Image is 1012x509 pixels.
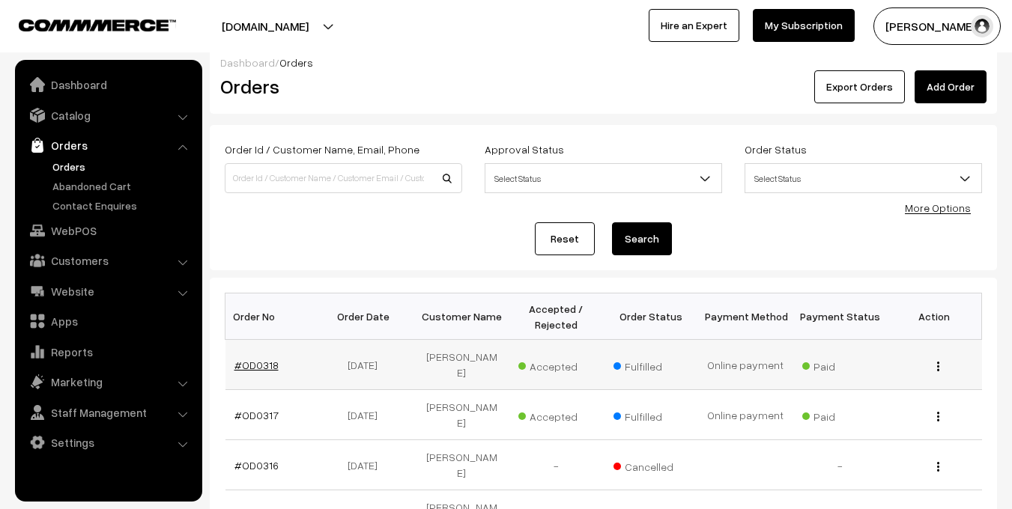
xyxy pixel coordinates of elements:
span: Orders [279,56,313,69]
th: Order Status [604,293,698,340]
a: Customers [19,247,197,274]
img: user [971,15,993,37]
div: / [220,55,987,70]
img: Menu [937,412,939,421]
a: More Options [905,201,971,214]
span: Select Status [745,165,981,192]
a: Staff Management [19,399,197,426]
a: WebPOS [19,217,197,244]
td: [PERSON_NAME] [414,340,509,390]
span: Accepted [518,355,593,374]
span: Cancelled [613,455,688,475]
th: Action [887,293,981,340]
a: Reports [19,338,197,365]
td: Online payment [698,390,793,440]
td: Online payment [698,340,793,390]
a: #OD0318 [234,359,279,371]
td: [DATE] [320,340,414,390]
a: Dashboard [19,71,197,98]
span: Select Status [485,163,722,193]
td: [DATE] [320,390,414,440]
button: [PERSON_NAME] [873,7,1001,45]
span: Fulfilled [613,355,688,374]
th: Payment Method [698,293,793,340]
img: Menu [937,462,939,472]
span: Paid [802,355,877,374]
span: Paid [802,405,877,424]
button: [DOMAIN_NAME] [169,7,361,45]
label: Approval Status [485,141,564,157]
td: [PERSON_NAME] [414,390,509,440]
a: Settings [19,429,197,456]
td: [PERSON_NAME] [414,440,509,490]
img: COMMMERCE [19,19,176,31]
h2: Orders [220,75,461,98]
span: Select Status [485,165,721,192]
a: Marketing [19,368,197,395]
a: Abandoned Cart [49,178,197,194]
a: Contact Enquires [49,198,197,213]
a: Apps [19,308,197,335]
span: Fulfilled [613,405,688,424]
a: #OD0316 [234,459,279,472]
a: Orders [49,159,197,174]
th: Order No [225,293,320,340]
td: - [509,440,603,490]
td: - [793,440,887,490]
a: Website [19,278,197,305]
a: Dashboard [220,56,275,69]
a: Orders [19,132,197,159]
a: Add Order [915,70,987,103]
th: Customer Name [414,293,509,340]
th: Accepted / Rejected [509,293,603,340]
button: Export Orders [814,70,905,103]
span: Select Status [745,163,982,193]
img: Menu [937,362,939,371]
button: Search [612,222,672,255]
span: Accepted [518,405,593,424]
a: Reset [535,222,595,255]
a: Catalog [19,102,197,129]
input: Order Id / Customer Name / Customer Email / Customer Phone [225,163,462,193]
label: Order Status [745,141,807,157]
a: #OD0317 [234,409,279,421]
a: COMMMERCE [19,15,150,33]
th: Payment Status [793,293,887,340]
a: Hire an Expert [649,9,739,42]
th: Order Date [320,293,414,340]
td: [DATE] [320,440,414,490]
a: My Subscription [753,9,855,42]
label: Order Id / Customer Name, Email, Phone [225,141,419,157]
